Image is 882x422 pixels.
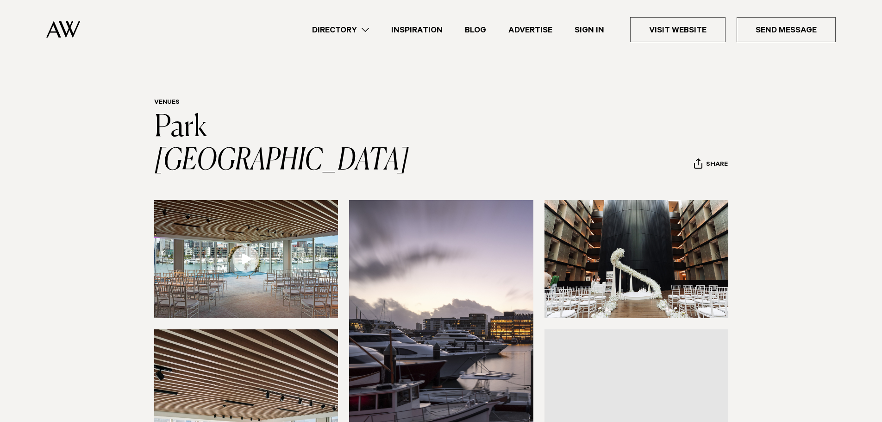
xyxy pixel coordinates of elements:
[563,24,615,36] a: Sign In
[454,24,497,36] a: Blog
[630,17,726,42] a: Visit Website
[737,17,836,42] a: Send Message
[301,24,380,36] a: Directory
[544,200,729,318] img: Floral installation at Park Hyatt Auckland
[46,21,80,38] img: Auckland Weddings Logo
[154,113,409,176] a: Park [GEOGRAPHIC_DATA]
[497,24,563,36] a: Advertise
[154,99,180,107] a: Venues
[706,161,728,170] span: Share
[380,24,454,36] a: Inspiration
[694,158,728,172] button: Share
